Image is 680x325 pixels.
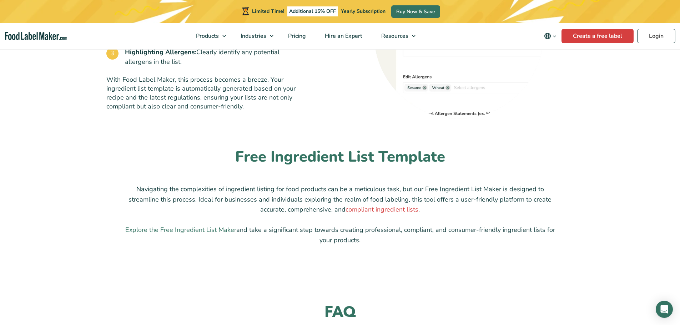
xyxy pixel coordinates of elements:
span: Clearly identify any potential allergens in the list. [125,47,306,67]
a: Hire an Expert [316,23,370,49]
span: Yearly Subscription [341,8,386,15]
span: Industries [238,32,267,40]
span: 3 [106,47,119,60]
p: Navigating the complexities of ingredient listing for food products can be a meticulous task, but... [124,184,556,215]
a: Products [187,23,230,49]
span: Limited Time! [252,8,284,15]
div: Open Intercom Messenger [656,301,673,318]
h2: Free Ingredient List Template [124,147,556,167]
span: Products [194,32,220,40]
a: Industries [231,23,277,49]
span: Resources [379,32,409,40]
a: Pricing [279,23,314,49]
button: Change language [539,29,561,43]
a: compliant ingredient lists [346,205,418,214]
a: Food Label Maker homepage [5,32,67,40]
a: Resources [372,23,419,49]
span: With Food Label Maker, this process becomes a breeze. Your ingredient list template is automatica... [106,75,296,111]
span: Additional 15% OFF [287,6,338,16]
span: Pricing [286,32,307,40]
b: Highlighting Allergens: [125,48,196,56]
a: Create a free label [561,29,634,43]
a: Buy Now & Save [391,5,440,18]
h2: FAQ [106,303,574,322]
a: Explore the Free Ingredient List Maker [125,225,236,234]
a: Login [637,29,675,43]
p: and take a significant step towards creating professional, compliant, and consumer-friendly ingre... [124,225,556,245]
span: Hire an Expert [323,32,363,40]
